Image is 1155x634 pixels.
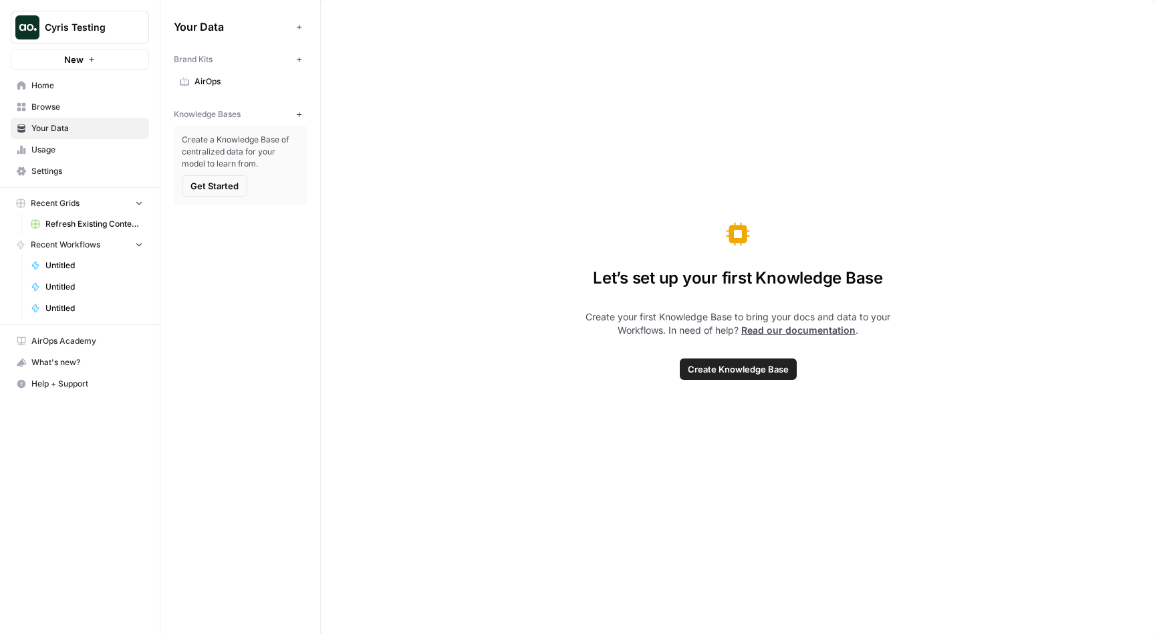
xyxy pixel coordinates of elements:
a: Your Data [11,118,149,139]
button: Create Knowledge Base [680,358,797,380]
button: Recent Workflows [11,235,149,255]
a: Browse [11,96,149,118]
a: Usage [11,139,149,161]
span: Home [31,80,143,92]
span: AirOps Academy [31,335,143,347]
button: New [11,49,149,70]
span: Refresh Existing Content (1) [45,218,143,230]
a: Untitled [25,255,149,276]
button: Help + Support [11,373,149,395]
button: Workspace: Cyris Testing [11,11,149,44]
span: New [64,53,84,66]
span: Browse [31,101,143,113]
a: Untitled [25,298,149,319]
a: Home [11,75,149,96]
span: AirOps [195,76,301,88]
a: Refresh Existing Content (1) [25,213,149,235]
button: Get Started [182,175,247,197]
span: Create a Knowledge Base of centralized data for your model to learn from. [182,134,299,170]
span: Untitled [45,259,143,272]
span: Usage [31,144,143,156]
span: Recent Workflows [31,239,100,251]
span: Untitled [45,281,143,293]
span: Create Knowledge Base [688,362,789,376]
div: What's new? [11,352,148,373]
span: Let’s set up your first Knowledge Base [593,268,883,289]
span: Create your first Knowledge Base to bring your docs and data to your Workflows. In need of help? . [567,310,909,337]
span: Untitled [45,302,143,314]
span: Cyris Testing [45,21,126,34]
a: Untitled [25,276,149,298]
button: Recent Grids [11,193,149,213]
button: What's new? [11,352,149,373]
span: Brand Kits [174,54,213,66]
span: Settings [31,165,143,177]
span: Knowledge Bases [174,108,241,120]
a: Settings [11,161,149,182]
a: AirOps Academy [11,330,149,352]
a: AirOps [174,71,307,92]
span: Your Data [174,19,291,35]
img: Cyris Testing Logo [15,15,39,39]
span: Recent Grids [31,197,80,209]
span: Help + Support [31,378,143,390]
span: Your Data [31,122,143,134]
span: Get Started [190,179,239,193]
a: Read our documentation [741,324,856,336]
